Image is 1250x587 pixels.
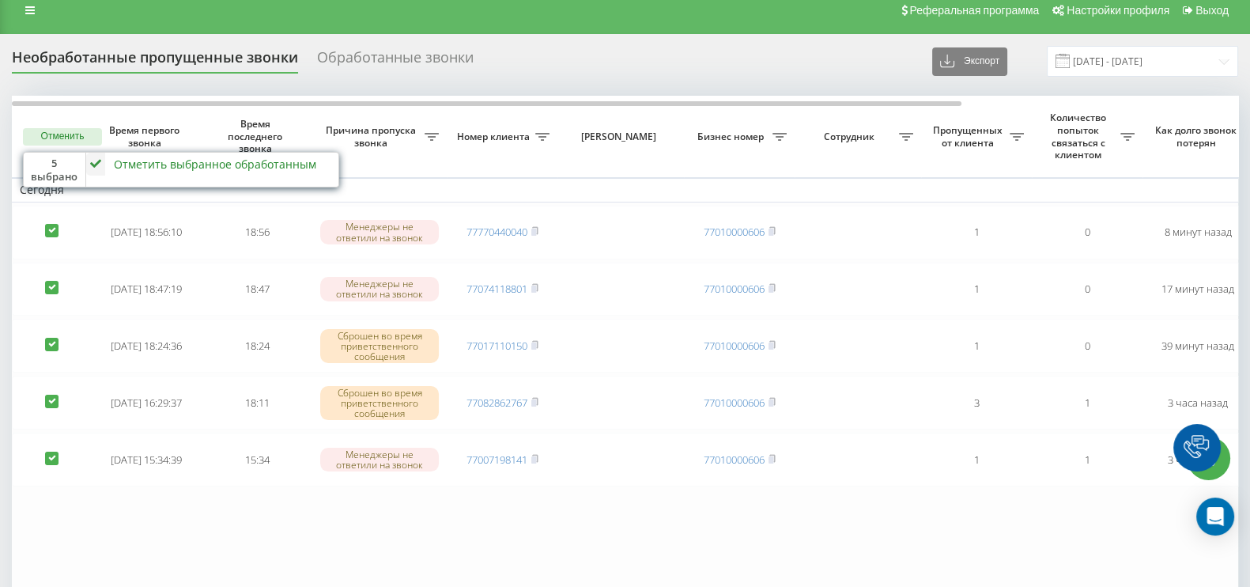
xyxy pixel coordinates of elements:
span: Как долго звонок потерян [1155,124,1241,149]
td: [DATE] 18:47:19 [91,263,202,316]
span: Выход [1195,4,1229,17]
td: [DATE] 18:24:36 [91,319,202,373]
div: Менеджеры не ответили на звонок [320,448,439,471]
div: Отметить выбранное обработанным [114,157,316,172]
div: 5 выбрано [24,153,86,187]
div: Сброшен во время приветственного сообщения [320,386,439,421]
a: 77010000606 [704,396,765,410]
td: [DATE] 15:34:39 [91,433,202,487]
a: 77010000606 [704,282,765,296]
span: Реферальная программа [909,4,1039,17]
td: 18:24 [202,319,312,373]
div: Open Intercom Messenger [1196,498,1234,536]
a: 77007198141 [466,453,527,467]
a: 77010000606 [704,453,765,467]
a: 77074118801 [466,282,527,296]
a: 77010000606 [704,225,765,239]
span: Время первого звонка [104,124,189,149]
td: 1 [921,319,1032,373]
span: Настройки профиля [1067,4,1169,17]
a: 77770440040 [466,225,527,239]
span: Количество попыток связаться с клиентом [1040,112,1120,161]
a: 77017110150 [466,339,527,353]
td: 1 [1032,376,1142,430]
td: 1 [921,206,1032,259]
span: Пропущенных от клиента [929,124,1010,149]
span: Номер клиента [455,131,535,143]
span: Сотрудник [802,131,899,143]
div: Необработанные пропущенные звонки [12,49,298,74]
div: Обработанные звонки [317,49,474,74]
td: 1 [921,263,1032,316]
td: 3 [921,376,1032,430]
span: Бизнес номер [692,131,772,143]
td: [DATE] 16:29:37 [91,376,202,430]
td: [DATE] 18:56:10 [91,206,202,259]
td: 1 [921,433,1032,487]
a: 77082862767 [466,396,527,410]
td: 18:47 [202,263,312,316]
td: 0 [1032,319,1142,373]
div: Сброшен во время приветственного сообщения [320,329,439,364]
button: Экспорт [932,47,1007,76]
span: Время последнего звонка [214,118,300,155]
button: Отменить [23,128,102,146]
span: Причина пропуска звонка [320,124,425,149]
td: 1 [1032,433,1142,487]
td: 18:11 [202,376,312,430]
td: 0 [1032,206,1142,259]
div: Менеджеры не ответили на звонок [320,277,439,301]
span: [PERSON_NAME] [571,131,670,143]
div: Менеджеры не ответили на звонок [320,220,439,244]
a: 77010000606 [704,339,765,353]
td: 15:34 [202,433,312,487]
td: 18:56 [202,206,312,259]
td: 0 [1032,263,1142,316]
